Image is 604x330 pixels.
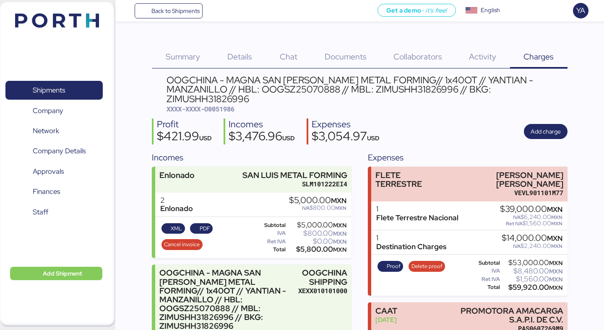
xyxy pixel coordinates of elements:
button: XML [161,223,185,234]
span: MXN [335,205,346,211]
div: XEXX010101000 [298,286,347,295]
div: Expenses [312,119,380,131]
div: IVA [256,230,286,236]
a: Company [5,101,103,120]
span: Back to Shipments [151,6,200,16]
span: USD [367,134,380,142]
span: Company [33,105,63,117]
a: Back to Shipments [135,3,203,18]
a: Company Details [5,142,103,161]
span: MXN [333,246,346,253]
div: $800.00 [287,230,346,237]
span: MXN [333,222,346,229]
div: $5,800.00 [287,246,346,253]
div: Profit [157,119,212,131]
div: $39,000.00 [500,205,562,214]
span: MXN [551,220,562,227]
span: MXN [331,196,346,205]
span: IVA [302,205,310,211]
button: Add charge [524,124,568,139]
div: Ret IVA [256,239,286,245]
span: MXN [549,259,562,267]
div: OOGCHINA SHIPPING [298,268,347,286]
span: MXN [549,268,562,275]
span: Add Shipment [43,268,82,278]
span: Collaborators [393,51,442,62]
span: USD [282,134,295,142]
span: YA [576,5,585,16]
div: Ret IVA [472,276,500,282]
span: MXN [547,234,562,243]
span: Activity [469,51,496,62]
a: Network [5,121,103,141]
div: $3,054.97 [312,130,380,144]
span: PDF [200,224,210,233]
button: Cancel invoice [161,239,203,250]
div: 2 [160,196,193,205]
div: IVA [472,268,500,274]
span: Chat [280,51,297,62]
span: IVA [513,243,521,250]
span: Company Details [33,145,86,157]
span: MXN [549,284,562,291]
div: $1,560.00 [500,220,562,227]
div: Destination Charges [376,242,446,251]
span: MXN [547,205,562,214]
span: Details [227,51,252,62]
div: 1 [376,205,458,214]
div: English [481,6,500,15]
span: XML [171,224,182,233]
span: MXN [551,243,562,250]
div: Incomes [229,119,295,131]
div: $8,480.00 [502,268,562,274]
div: OOGCHINA - MAGNA SAN [PERSON_NAME] METAL FORMING// 1x40OT // YANTIAN - MANZANILLO // HBL: OOGSZ25... [167,75,568,103]
span: Documents [325,51,367,62]
span: Staff [33,206,48,218]
button: Add Shipment [10,267,102,280]
span: Summary [166,51,200,62]
div: Enlonado [159,171,195,180]
span: Cancel invoice [164,240,200,249]
div: $2,240.00 [502,243,562,249]
span: XXXX-XXXX-O0051986 [167,105,234,113]
div: PROMOTORA AMACARGA S.A.P.I. DE C.V. [450,307,563,324]
span: Add charge [531,126,561,137]
span: Finances [33,186,60,198]
div: Total [472,284,500,290]
a: Approvals [5,162,103,181]
div: $14,000.00 [502,234,562,243]
div: [DATE] [375,315,397,324]
button: Menu [120,4,135,18]
div: FLETE TERRESTRE [375,171,447,188]
span: Network [33,125,59,137]
span: MXN [549,276,562,283]
div: Subtotal [256,222,286,228]
a: Staff [5,203,103,222]
span: Shipments [33,84,65,96]
span: USD [199,134,212,142]
button: Delete proof [409,261,445,272]
div: $0.00 [287,238,346,245]
a: Shipments [5,81,103,100]
div: Incomes [152,151,351,164]
a: Finances [5,182,103,201]
span: MXN [333,238,346,245]
div: $59,920.00 [502,284,562,291]
div: $421.99 [157,130,212,144]
div: SAN LUIS METAL FORMING [242,171,347,180]
button: Proof [377,261,404,272]
div: $1,560.00 [502,276,562,282]
span: MXN [333,230,346,237]
div: Expenses [368,151,567,164]
span: Charges [523,51,554,62]
div: SLM101222EI4 [242,180,347,188]
div: $3,476.96 [229,130,295,144]
div: VEVL901101M77 [450,188,563,197]
div: $5,000.00 [287,222,346,228]
div: [PERSON_NAME] [PERSON_NAME] [450,171,563,188]
span: IVA [513,214,521,221]
div: CAAT [375,307,397,315]
div: Subtotal [472,260,500,266]
div: Total [256,247,286,253]
span: Ret IVA [506,220,523,227]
